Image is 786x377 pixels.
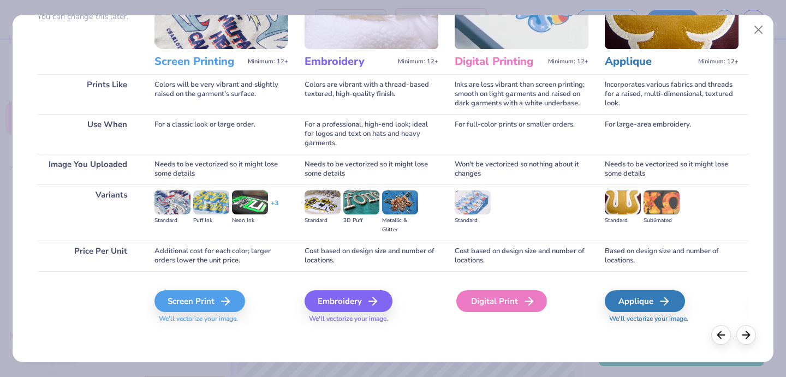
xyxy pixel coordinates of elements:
h3: Screen Printing [154,55,243,69]
p: You can change this later. [37,12,138,21]
h3: Embroidery [305,55,394,69]
div: Sublimated [644,216,680,225]
div: + 3 [271,199,278,217]
h3: Digital Printing [455,55,544,69]
div: Screen Print [154,290,245,312]
div: Additional cost for each color; larger orders lower the unit price. [154,241,288,271]
div: Based on design size and number of locations. [605,241,739,271]
img: Standard [605,190,641,214]
img: Standard [154,190,190,214]
span: We'll vectorize your image. [605,314,739,324]
span: Minimum: 12+ [398,58,438,65]
div: Inks are less vibrant than screen printing; smooth on light garments and raised on dark garments ... [455,74,588,114]
img: Standard [455,190,491,214]
div: Standard [305,216,341,225]
img: Standard [305,190,341,214]
div: Use When [37,114,138,154]
div: Neon Ink [232,216,268,225]
span: Minimum: 12+ [698,58,739,65]
h3: Applique [605,55,694,69]
div: Puff Ink [193,216,229,225]
span: Minimum: 12+ [248,58,288,65]
div: For large-area embroidery. [605,114,739,154]
div: Applique [605,290,685,312]
img: Puff Ink [193,190,229,214]
span: We'll vectorize your image. [305,314,438,324]
div: Cost based on design size and number of locations. [305,241,438,271]
div: Won't be vectorized so nothing about it changes [455,154,588,184]
button: Close [748,20,769,40]
img: 3D Puff [343,190,379,214]
div: For a professional, high-end look; ideal for logos and text on hats and heavy garments. [305,114,438,154]
div: Needs to be vectorized so it might lose some details [154,154,288,184]
div: Needs to be vectorized so it might lose some details [305,154,438,184]
div: Embroidery [305,290,392,312]
div: Colors are vibrant with a thread-based textured, high-quality finish. [305,74,438,114]
div: Digital Print [456,290,547,312]
div: Price Per Unit [37,241,138,271]
span: We'll vectorize your image. [154,314,288,324]
div: Incorporates various fabrics and threads for a raised, multi-dimensional, textured look. [605,74,739,114]
img: Metallic & Glitter [382,190,418,214]
div: 3D Puff [343,216,379,225]
div: Variants [37,184,138,241]
div: For a classic look or large order. [154,114,288,154]
div: Standard [455,216,491,225]
div: Metallic & Glitter [382,216,418,235]
img: Neon Ink [232,190,268,214]
div: Needs to be vectorized so it might lose some details [605,154,739,184]
div: For full-color prints or smaller orders. [455,114,588,154]
div: Cost based on design size and number of locations. [455,241,588,271]
div: Standard [154,216,190,225]
div: Prints Like [37,74,138,114]
span: Minimum: 12+ [548,58,588,65]
div: Standard [605,216,641,225]
img: Sublimated [644,190,680,214]
div: Colors will be very vibrant and slightly raised on the garment's surface. [154,74,288,114]
div: Image You Uploaded [37,154,138,184]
